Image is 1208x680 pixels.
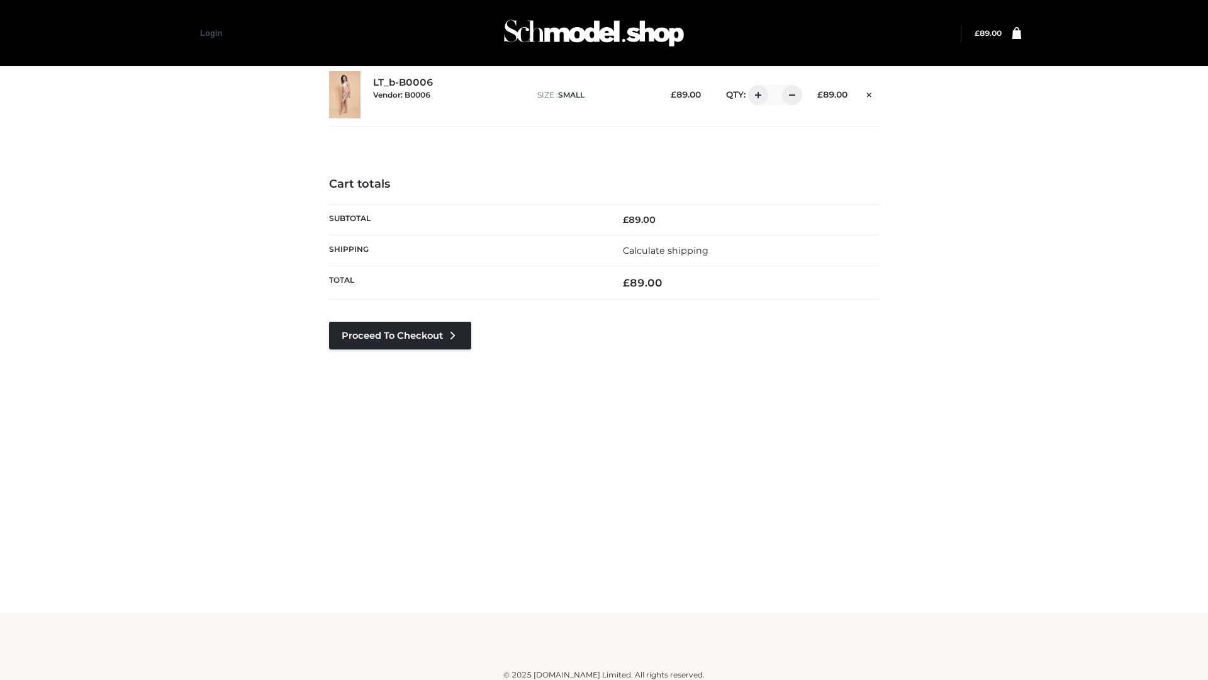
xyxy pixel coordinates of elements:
div: LT_b-B0006 [373,77,525,112]
a: Login [200,28,222,38]
a: Remove this item [860,85,879,101]
span: £ [975,28,980,38]
th: Total [329,266,604,300]
bdi: 89.00 [623,214,656,225]
small: Vendor: B0006 [373,90,430,99]
a: Calculate shipping [623,245,708,256]
bdi: 89.00 [671,89,701,99]
th: Subtotal [329,204,604,235]
bdi: 89.00 [817,89,847,99]
h4: Cart totals [329,178,879,191]
span: £ [817,89,823,99]
span: £ [623,214,629,225]
a: £89.00 [975,28,1002,38]
p: size : [537,89,651,101]
th: Shipping [329,235,604,266]
span: £ [623,276,630,289]
bdi: 89.00 [975,28,1002,38]
img: Schmodel Admin 964 [500,8,688,58]
div: QTY: [713,85,798,105]
a: Proceed to Checkout [329,322,471,349]
span: £ [671,89,676,99]
bdi: 89.00 [623,276,663,289]
span: SMALL [558,90,584,99]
